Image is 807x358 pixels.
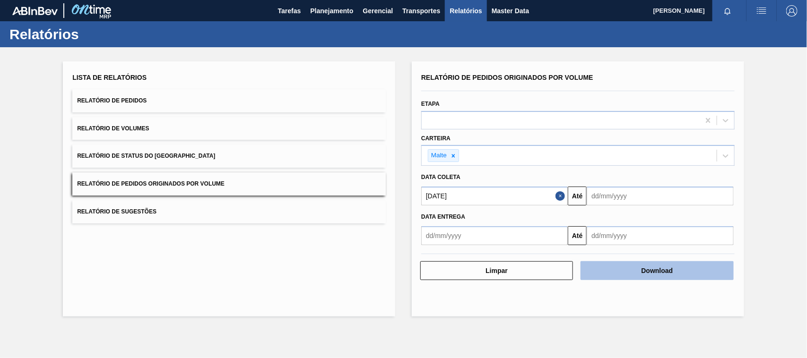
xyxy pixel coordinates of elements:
img: userActions [756,5,767,17]
button: Até [568,226,587,245]
span: Relatório de Pedidos [77,97,147,104]
button: Notificações [712,4,743,17]
button: Relatório de Volumes [72,117,386,140]
input: dd/mm/yyyy [421,187,568,205]
span: Data entrega [421,213,465,220]
span: Relatório de Volumes [77,125,149,132]
span: Data coleta [421,174,460,180]
label: Etapa [421,101,440,107]
input: dd/mm/yyyy [421,226,568,245]
span: Relatório de Status do [GEOGRAPHIC_DATA] [77,153,215,159]
span: Relatório de Pedidos Originados por Volume [421,74,593,81]
button: Relatório de Pedidos Originados por Volume [72,172,386,196]
button: Relatório de Pedidos [72,89,386,112]
span: Gerencial [363,5,393,17]
button: Close [555,187,568,205]
span: Planejamento [310,5,353,17]
img: TNhmsLtSVTkK8tSr43FrP2fwEKptu5GPRR3wAAAABJRU5ErkJggg== [12,7,58,15]
span: Transportes [402,5,440,17]
div: Malte [428,150,448,162]
button: Relatório de Status do [GEOGRAPHIC_DATA] [72,145,386,168]
button: Limpar [420,261,573,280]
h1: Relatórios [9,29,177,40]
input: dd/mm/yyyy [587,226,733,245]
label: Carteira [421,135,451,142]
span: Relatórios [450,5,482,17]
span: Relatório de Sugestões [77,208,156,215]
span: Relatório de Pedidos Originados por Volume [77,180,225,187]
span: Lista de Relatórios [72,74,147,81]
button: Até [568,187,587,205]
button: Download [581,261,733,280]
span: Master Data [492,5,529,17]
span: Tarefas [278,5,301,17]
button: Relatório de Sugestões [72,200,386,223]
input: dd/mm/yyyy [587,187,733,205]
img: Logout [786,5,798,17]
